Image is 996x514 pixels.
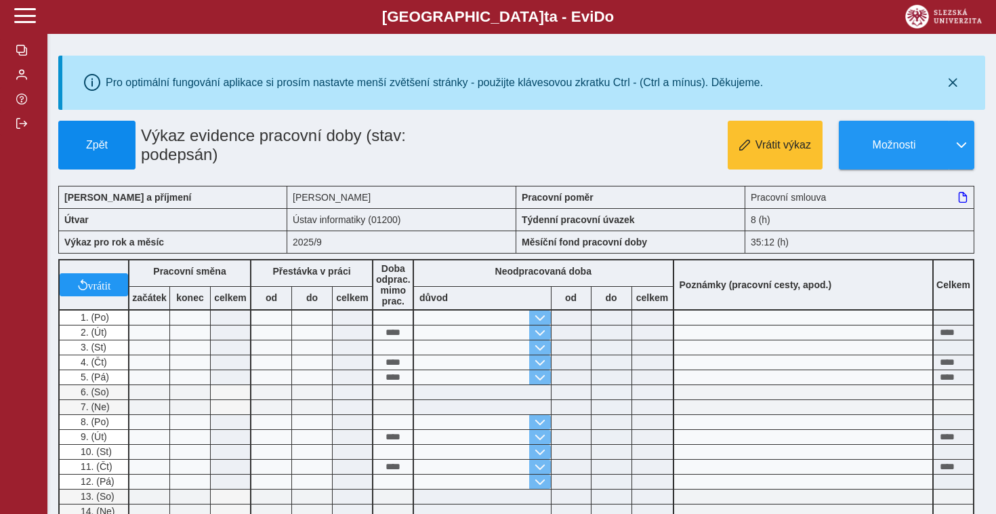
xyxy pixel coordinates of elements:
[594,8,604,25] span: D
[60,273,128,296] button: vrátit
[78,387,109,397] span: 6. (So)
[78,491,115,502] span: 13. (So)
[78,401,110,412] span: 7. (Ne)
[839,121,949,170] button: Možnosti
[745,208,974,231] div: 8 (h)
[419,292,448,303] b: důvod
[64,237,164,248] b: Výkaz pro rok a měsíc
[64,139,129,151] span: Zpět
[552,292,591,303] b: od
[592,292,631,303] b: do
[544,8,549,25] span: t
[64,214,89,225] b: Útvar
[153,266,226,277] b: Pracovní směna
[106,77,763,89] div: Pro optimální fungování aplikace si prosím nastavte menší zvětšení stránky - použijte klávesovou ...
[905,5,982,28] img: logo_web_su.png
[58,121,136,170] button: Zpět
[78,372,109,382] span: 5. (Pá)
[170,292,210,303] b: konec
[850,139,938,151] span: Možnosti
[287,186,516,208] div: [PERSON_NAME]
[495,266,592,277] b: Neodpracovaná doba
[522,214,635,225] b: Týdenní pracovní úvazek
[78,461,112,472] span: 11. (Čt)
[936,279,970,290] b: Celkem
[522,192,594,203] b: Pracovní poměr
[78,312,109,323] span: 1. (Po)
[78,357,107,368] span: 4. (Čt)
[251,292,291,303] b: od
[129,292,169,303] b: začátek
[78,416,109,427] span: 8. (Po)
[755,139,811,151] span: Vrátit výkaz
[88,279,111,290] span: vrátit
[41,8,955,26] b: [GEOGRAPHIC_DATA] a - Evi
[211,292,250,303] b: celkem
[728,121,823,170] button: Vrátit výkaz
[78,476,115,487] span: 12. (Pá)
[292,292,332,303] b: do
[272,266,350,277] b: Přestávka v práci
[632,292,673,303] b: celkem
[78,446,112,457] span: 10. (St)
[745,231,974,254] div: 35:12 (h)
[78,431,107,442] span: 9. (Út)
[287,231,516,254] div: 2025/9
[136,121,444,170] h1: Výkaz evidence pracovní doby (stav: podepsán)
[745,186,974,208] div: Pracovní smlouva
[287,208,516,231] div: Ústav informatiky (01200)
[605,8,615,25] span: o
[64,192,191,203] b: [PERSON_NAME] a příjmení
[522,237,647,248] b: Měsíční fond pracovní doby
[333,292,372,303] b: celkem
[674,279,837,290] b: Poznámky (pracovní cesty, apod.)
[78,327,107,338] span: 2. (Út)
[376,263,411,307] b: Doba odprac. mimo prac.
[78,342,106,353] span: 3. (St)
